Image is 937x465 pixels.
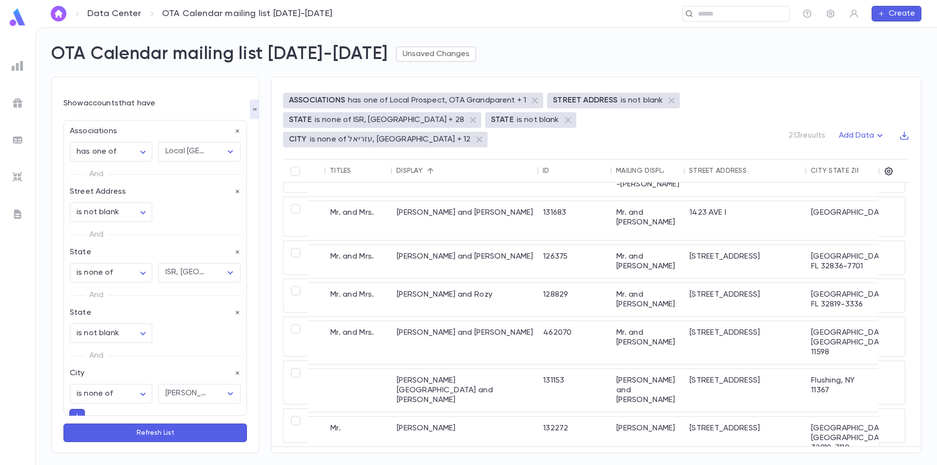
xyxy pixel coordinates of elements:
button: Sort [664,163,679,179]
a: Data Center [87,8,141,19]
div: Display [396,167,423,175]
span: has one of [77,148,117,156]
div: [PERSON_NAME] [392,417,538,460]
img: campaigns_grey.99e729a5f7ee94e3726e6486bddda8f1.svg [12,97,23,109]
img: letters_grey.7941b92b52307dd3b8a917253454ce1c.svg [12,208,23,220]
p: CITY [289,135,307,144]
button: Sort [423,163,438,179]
div: [STREET_ADDRESS] [685,245,806,278]
p: Show accounts that have [63,99,247,108]
div: City State Zip [811,167,861,175]
div: Mr. and Mrs. [326,321,392,364]
div: [PERSON_NAME] [611,417,685,460]
div: [GEOGRAPHIC_DATA], FL 32836-7701 [806,245,879,278]
div: Mr. and [PERSON_NAME] [611,245,685,278]
p: is not blank [621,96,663,105]
div: [STREET_ADDRESS] [685,369,806,412]
button: Sort [550,163,565,179]
p: STATE [491,115,514,125]
div: Flushing, NY 11367 [806,369,879,412]
div: 1423 AVE I [685,201,806,240]
p: has one of Local Prospect, OTA Grandparent + 1 [348,96,526,105]
div: Street Address [689,167,747,175]
p: ASSOCIATIONS [289,96,345,105]
img: batches_grey.339ca447c9d9533ef1741baa751efc33.svg [12,134,23,146]
button: Sort [858,163,874,179]
img: home_white.a664292cf8c1dea59945f0da9f25487c.svg [53,10,64,18]
div: [PERSON_NAME] and [PERSON_NAME] [611,369,685,412]
div: Street Address [64,181,241,197]
div: CITYis none of עזריאל, [GEOGRAPHIC_DATA] + 12 [283,132,488,147]
div: [PERSON_NAME][GEOGRAPHIC_DATA] and [PERSON_NAME] [392,369,538,412]
img: reports_grey.c525e4749d1bce6a11f5fe2a8de1b229.svg [12,60,23,72]
div: Local [GEOGRAPHIC_DATA], [GEOGRAPHIC_DATA] Locals Non Parents, OTA Grandparent [165,146,207,157]
div: STATEis none of ISR, [GEOGRAPHIC_DATA] + 28 [283,112,481,128]
div: 131683 [538,201,611,240]
div: is none of [70,263,152,283]
div: [PERSON_NAME] and [PERSON_NAME] [392,245,538,278]
p: STREET ADDRESS [553,96,617,105]
p: OTA Calendar mailing list [DATE]-[DATE] [162,8,332,19]
div: [GEOGRAPHIC_DATA], [GEOGRAPHIC_DATA] 11598 [806,321,879,364]
div: [GEOGRAPHIC_DATA], FL 32819-3336 [806,283,879,316]
div: [PERSON_NAME] and [PERSON_NAME] [392,201,538,240]
div: Mr. and Mrs. [326,283,392,316]
div: City [64,363,241,378]
div: is not blank [70,324,152,343]
p: And [89,228,103,242]
button: Open [224,145,237,159]
div: Associations [64,121,241,136]
img: logo [8,8,27,27]
div: [PERSON_NAME], [GEOGRAPHIC_DATA], [GEOGRAPHIC_DATA], #N/A, [GEOGRAPHIC_DATA], Rechavia [GEOGRAPHI... [165,388,207,399]
p: is not blank [517,115,559,125]
div: Mr. and [PERSON_NAME] [611,321,685,364]
span: is not blank [77,329,119,337]
h2: OTA Calendar mailing list [DATE]-[DATE] [51,43,388,65]
div: Mr. and Mrs. [326,245,392,278]
button: Sort [747,163,762,179]
div: [PERSON_NAME] and Rozy [392,283,538,316]
p: STATE [289,115,312,125]
div: ID [543,167,550,175]
div: 131153 [538,369,611,412]
span: is none of [77,390,113,398]
button: Unsaved Changes [396,46,476,62]
div: 128829 [538,283,611,316]
div: Mr. and [PERSON_NAME] [611,283,685,316]
div: is none of [70,384,152,404]
div: ASSOCIATIONShas one of Local Prospect, OTA Grandparent + 1 [283,93,543,108]
div: has one of [70,142,152,162]
div: ISR, [GEOGRAPHIC_DATA], [GEOGRAPHIC_DATA], [GEOGRAPHIC_DATA], [GEOGRAPHIC_DATA], [GEOGRAPHIC_DATA... [165,267,207,278]
div: 132272 [538,417,611,460]
span: is not blank [77,208,119,216]
div: [STREET_ADDRESS] [685,417,806,460]
p: is none of עזריאל, [GEOGRAPHIC_DATA] + 12 [310,135,471,144]
div: 462070 [538,321,611,364]
div: Mr. [326,417,392,460]
button: Open [224,266,237,280]
div: is not blank [70,203,152,222]
div: Mailing Display [616,167,671,175]
button: Create [872,6,921,21]
button: Refresh List [63,424,247,442]
span: is none of [77,269,113,277]
div: [STREET_ADDRESS] [685,283,806,316]
button: Add Data [833,128,892,143]
p: And [89,167,103,181]
div: [GEOGRAPHIC_DATA] [806,201,879,240]
p: is none of ISR, [GEOGRAPHIC_DATA] + 28 [315,115,464,125]
p: And [89,288,103,302]
div: [STREET_ADDRESS] [685,321,806,364]
div: 126375 [538,245,611,278]
p: 213 results [789,131,825,141]
div: Titles [330,167,351,175]
img: imports_grey.530a8a0e642e233f2baf0ef88e8c9fcb.svg [12,171,23,183]
p: And [89,349,103,363]
button: Sort [351,163,367,179]
div: Mr. and [PERSON_NAME] [611,201,685,240]
div: State [64,242,241,257]
div: State [64,302,241,318]
button: Open [224,387,237,401]
div: [GEOGRAPHIC_DATA], [GEOGRAPHIC_DATA] 32819-7110 [806,417,879,460]
div: Mr. and Mrs. [326,201,392,240]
